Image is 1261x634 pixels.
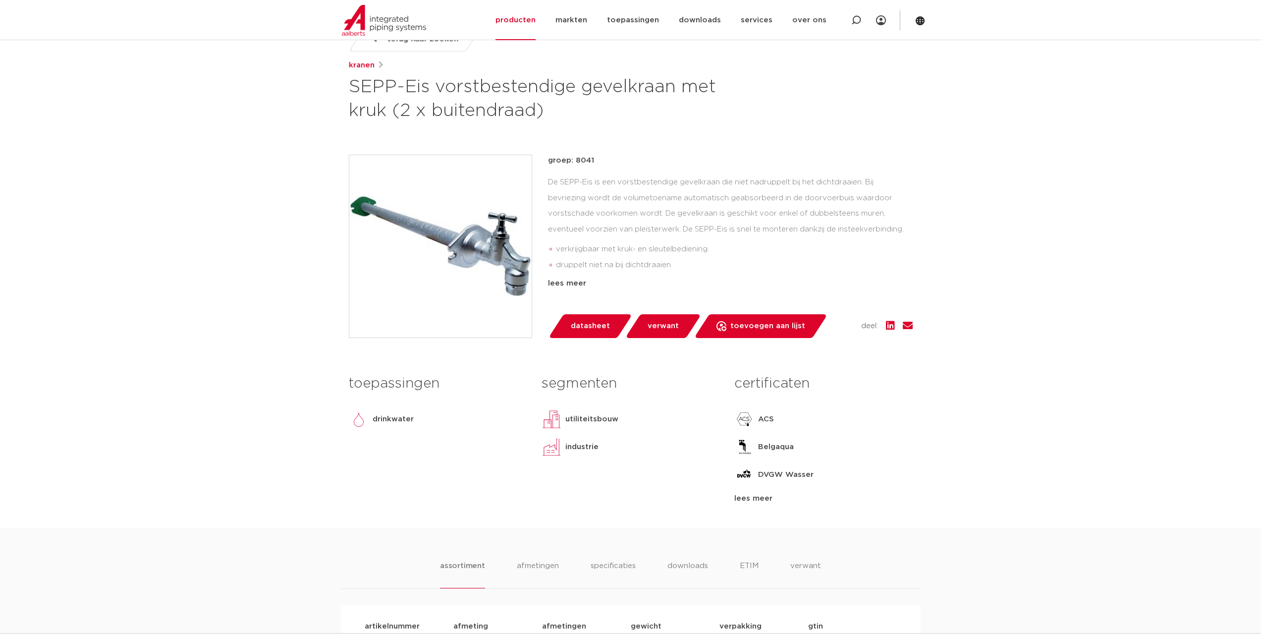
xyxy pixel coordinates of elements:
[719,621,808,633] p: verpakking
[734,374,912,394] h3: certificaten
[548,174,913,274] div: De SEPP-Eis is een vorstbestendige gevelkraan die niet nadruppelt bij het dichtdraaien. Bij bevri...
[548,278,913,289] div: lees meer
[373,413,414,425] p: drinkwater
[542,621,631,633] p: afmetingen
[790,560,821,588] li: verwant
[758,413,774,425] p: ACS
[565,413,618,425] p: utiliteitsbouw
[556,273,913,289] li: eenvoudige en snelle montage dankzij insteekverbinding
[548,155,913,167] p: groep: 8041
[734,493,912,505] div: lees meer
[542,374,719,394] h3: segmenten
[758,469,814,481] p: DVGW Wasser
[349,75,721,123] h1: SEPP-Eis vorstbestendige gevelkraan met kruk (2 x buitendraad)
[591,560,636,588] li: specificaties
[517,560,559,588] li: afmetingen
[734,409,754,429] img: ACS
[734,465,754,485] img: DVGW Wasser
[571,318,610,334] span: datasheet
[740,560,759,588] li: ETIM
[758,441,794,453] p: Belgaqua
[440,560,485,588] li: assortiment
[648,318,679,334] span: verwant
[556,257,913,273] li: druppelt niet na bij dichtdraaien
[808,621,897,633] p: gtin
[625,314,701,338] a: verwant
[548,314,632,338] a: datasheet
[565,441,599,453] p: industrie
[349,374,527,394] h3: toepassingen
[730,318,805,334] span: toevoegen aan lijst
[453,621,542,633] p: afmeting
[365,621,453,633] p: artikelnummer
[667,560,708,588] li: downloads
[349,155,532,338] img: Product Image for SEPP-Eis vorstbestendige gevelkraan met kruk (2 x buitendraad)
[349,409,369,429] img: drinkwater
[631,621,719,633] p: gewicht
[734,437,754,457] img: Belgaqua
[349,59,375,71] a: kranen
[556,241,913,257] li: verkrijgbaar met kruk- en sleutelbediening.
[542,437,561,457] img: industrie
[861,320,878,332] span: deel:
[542,409,561,429] img: utiliteitsbouw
